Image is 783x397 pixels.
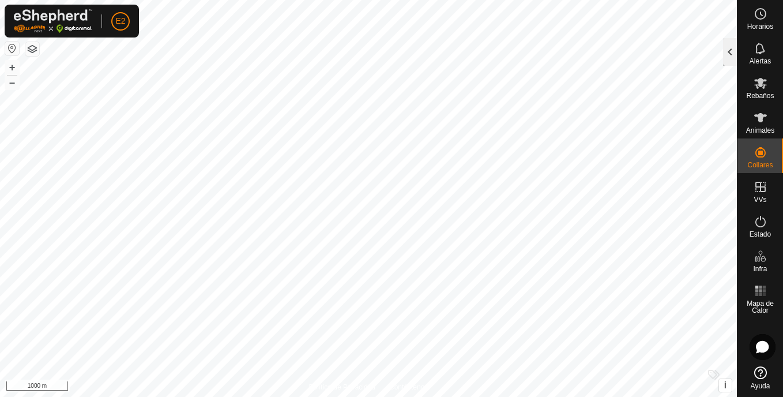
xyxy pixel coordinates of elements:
[751,383,770,389] span: Ayuda
[25,42,39,56] button: Capas del Mapa
[5,76,19,89] button: –
[753,265,767,272] span: Infra
[746,92,774,99] span: Rebaños
[309,382,375,392] a: Política de Privacidad
[747,23,773,30] span: Horarios
[747,162,773,168] span: Collares
[389,382,428,392] a: Contáctenos
[14,9,92,33] img: Logo Gallagher
[5,61,19,74] button: +
[5,42,19,55] button: Restablecer Mapa
[719,379,732,392] button: i
[724,380,726,390] span: i
[750,58,771,65] span: Alertas
[746,127,774,134] span: Animales
[750,231,771,238] span: Estado
[740,300,780,314] span: Mapa de Calor
[754,196,766,203] span: VVs
[115,15,125,27] span: E2
[737,362,783,394] a: Ayuda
